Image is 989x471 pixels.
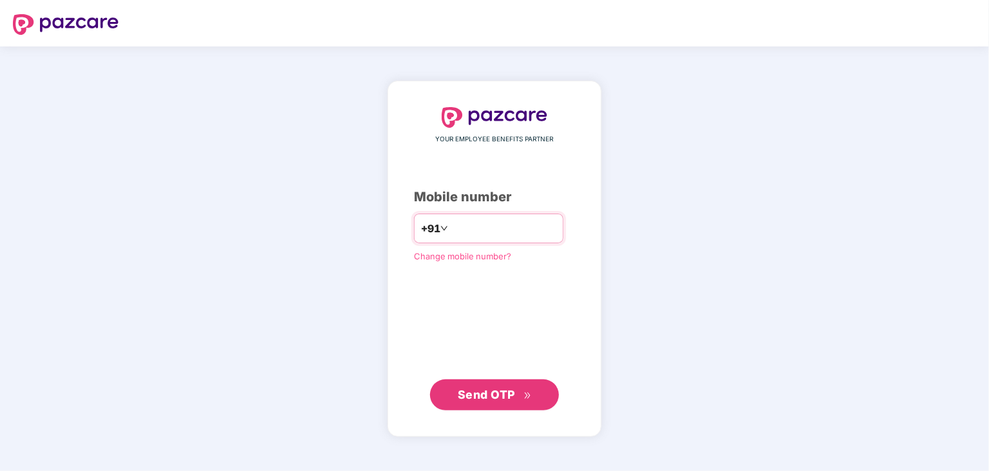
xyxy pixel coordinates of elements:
[13,14,119,35] img: logo
[414,187,575,207] div: Mobile number
[414,251,511,261] a: Change mobile number?
[442,107,547,128] img: logo
[421,221,440,237] span: +91
[458,388,515,401] span: Send OTP
[430,379,559,410] button: Send OTPdouble-right
[436,134,554,145] span: YOUR EMPLOYEE BENEFITS PARTNER
[524,392,532,400] span: double-right
[440,225,448,232] span: down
